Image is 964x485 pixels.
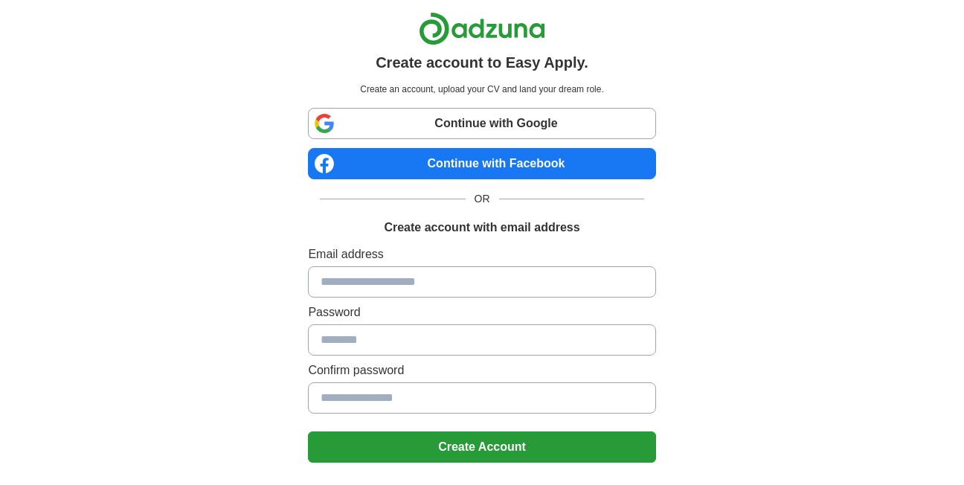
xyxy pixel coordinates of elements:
h1: Create account with email address [384,219,579,237]
a: Continue with Facebook [308,148,655,179]
button: Create Account [308,431,655,463]
span: OR [466,191,499,207]
label: Confirm password [308,362,655,379]
a: Continue with Google [308,108,655,139]
img: Adzuna logo [419,12,545,45]
label: Email address [308,245,655,263]
label: Password [308,303,655,321]
p: Create an account, upload your CV and land your dream role. [311,83,652,96]
h1: Create account to Easy Apply. [376,51,588,74]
